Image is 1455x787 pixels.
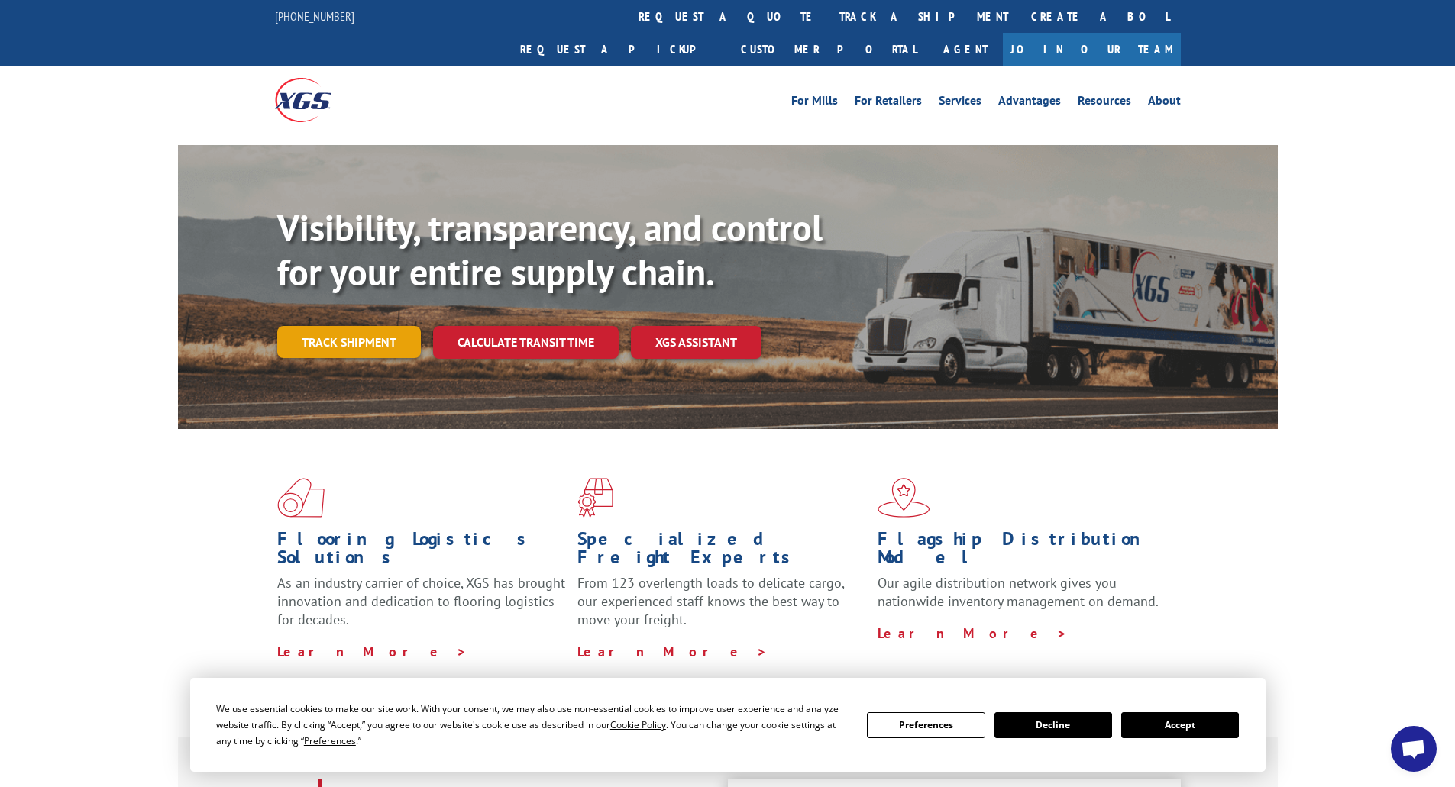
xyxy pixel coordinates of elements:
[277,643,467,660] a: Learn More >
[577,643,768,660] a: Learn More >
[928,33,1003,66] a: Agent
[855,95,922,111] a: For Retailers
[1121,712,1239,738] button: Accept
[878,624,1068,642] a: Learn More >
[190,678,1266,772] div: Cookie Consent Prompt
[277,530,566,574] h1: Flooring Logistics Solutions
[994,712,1112,738] button: Decline
[275,8,354,24] a: [PHONE_NUMBER]
[878,530,1166,574] h1: Flagship Distribution Model
[878,478,930,518] img: xgs-icon-flagship-distribution-model-red
[1003,33,1181,66] a: Join Our Team
[631,326,761,359] a: XGS ASSISTANT
[998,95,1061,111] a: Advantages
[1148,95,1181,111] a: About
[277,204,823,295] b: Visibility, transparency, and control for your entire supply chain.
[577,478,613,518] img: xgs-icon-focused-on-flooring-red
[304,734,356,747] span: Preferences
[509,33,729,66] a: Request a pickup
[577,530,866,574] h1: Specialized Freight Experts
[277,326,421,358] a: Track shipment
[577,574,866,642] p: From 123 overlength loads to delicate cargo, our experienced staff knows the best way to move you...
[939,95,981,111] a: Services
[867,712,985,738] button: Preferences
[216,701,849,749] div: We use essential cookies to make our site work. With your consent, we may also use non-essential ...
[729,33,928,66] a: Customer Portal
[791,95,838,111] a: For Mills
[1391,726,1437,772] div: Open chat
[878,574,1159,610] span: Our agile distribution network gives you nationwide inventory management on demand.
[1078,95,1131,111] a: Resources
[610,718,666,731] span: Cookie Policy
[277,478,325,518] img: xgs-icon-total-supply-chain-intelligence-red
[277,574,565,628] span: As an industry carrier of choice, XGS has brought innovation and dedication to flooring logistics...
[433,326,619,359] a: Calculate transit time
